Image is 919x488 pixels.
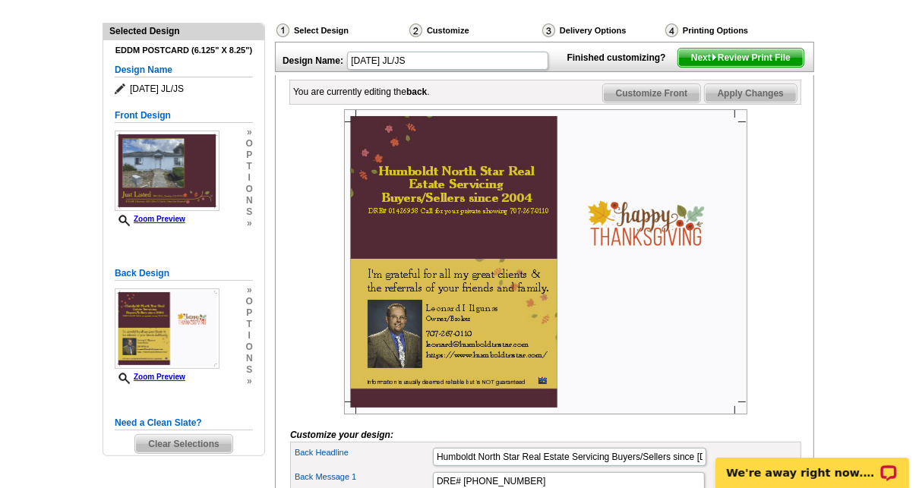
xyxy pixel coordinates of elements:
[115,63,253,77] h5: Design Name
[246,342,253,353] span: o
[408,23,541,42] div: Customize
[276,24,289,37] img: Select Design
[246,172,253,184] span: i
[246,206,253,218] span: s
[664,23,799,38] div: Printing Options
[115,131,219,211] img: Z18905408_00001_1.jpg
[115,373,185,381] a: Zoom Preview
[665,24,678,37] img: Printing Options & Summary
[246,161,253,172] span: t
[246,307,253,319] span: p
[246,127,253,138] span: »
[706,440,919,488] iframe: LiveChat chat widget
[246,376,253,387] span: »
[283,55,343,66] strong: Design Name:
[290,430,393,440] i: Customize your design:
[115,109,253,123] h5: Front Design
[115,215,185,223] a: Zoom Preview
[246,364,253,376] span: s
[542,24,555,37] img: Delivery Options
[711,54,718,61] img: button-next-arrow-white.png
[344,109,747,414] img: Z18905408_00001_2.jpg
[246,195,253,206] span: n
[295,446,431,459] label: Back Headline
[115,46,253,55] h4: EDDM Postcard (6.125" x 8.25")
[246,285,253,296] span: »
[135,435,232,453] span: Clear Selections
[295,471,431,483] label: Back Message 1
[246,184,253,195] span: o
[115,266,253,281] h5: Back Design
[603,84,701,102] span: Customize Front
[678,49,804,67] span: Next Review Print File
[567,52,675,63] strong: Finished customizing?
[246,319,253,330] span: t
[246,218,253,229] span: »
[246,330,253,342] span: i
[275,23,408,42] div: Select Design
[293,85,430,99] div: You are currently editing the .
[246,296,253,307] span: o
[115,288,219,369] img: Z18905408_00001_2.jpg
[409,24,422,37] img: Customize
[115,81,253,96] span: [DATE] JL/JS
[406,87,427,97] b: back
[541,23,664,38] div: Delivery Options
[246,353,253,364] span: n
[246,138,253,150] span: o
[705,84,797,102] span: Apply Changes
[246,150,253,161] span: p
[115,416,253,430] h5: Need a Clean Slate?
[103,24,264,38] div: Selected Design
